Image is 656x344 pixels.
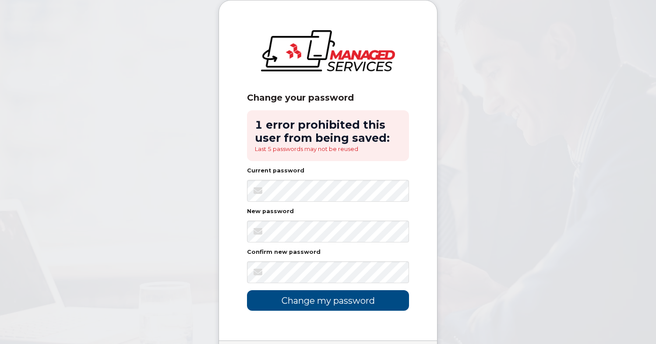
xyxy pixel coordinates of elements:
[255,145,401,153] li: Last 5 passwords may not be reused
[247,290,409,311] input: Change my password
[247,249,321,255] label: Confirm new password
[255,118,401,145] h2: 1 error prohibited this user from being saved:
[247,92,409,103] div: Change your password
[261,30,395,71] img: logo-large.png
[247,209,294,214] label: New password
[247,168,304,174] label: Current password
